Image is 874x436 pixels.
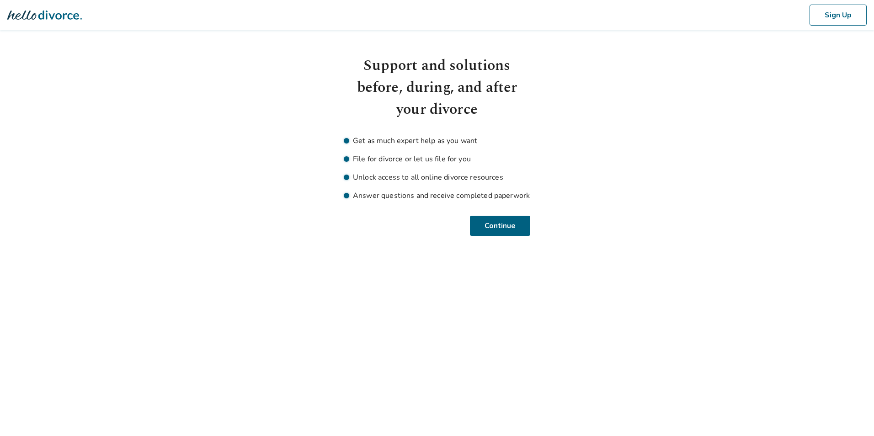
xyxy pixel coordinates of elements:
li: Unlock access to all online divorce resources [344,172,530,183]
button: Continue [471,216,530,236]
li: File for divorce or let us file for you [344,154,530,165]
li: Get as much expert help as you want [344,135,530,146]
h1: Support and solutions before, during, and after your divorce [344,55,530,121]
button: Sign Up [810,5,867,26]
li: Answer questions and receive completed paperwork [344,190,530,201]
